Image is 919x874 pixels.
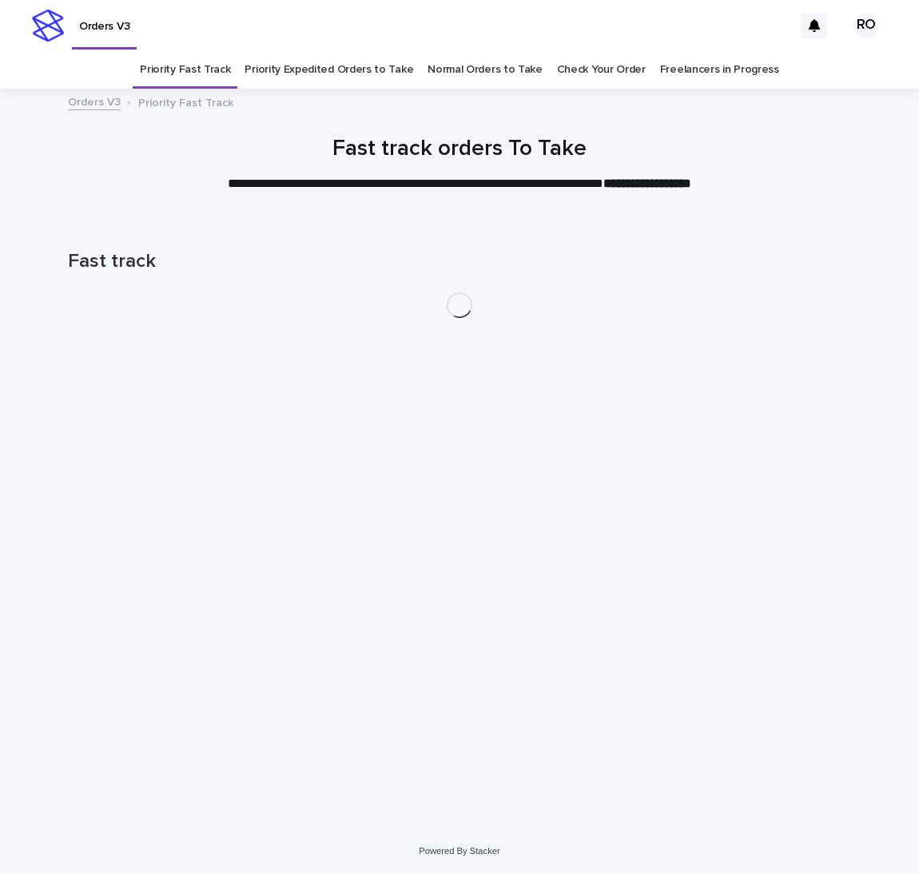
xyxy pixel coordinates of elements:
a: Priority Expedited Orders to Take [245,51,413,89]
div: RO [853,13,879,38]
h1: Fast track [68,250,851,273]
a: Priority Fast Track [140,51,230,89]
p: Priority Fast Track [138,93,233,110]
h1: Fast track orders To Take [68,136,851,163]
a: Orders V3 [68,92,121,110]
a: Normal Orders to Take [428,51,543,89]
a: Freelancers in Progress [660,51,779,89]
a: Powered By Stacker [419,846,499,856]
img: stacker-logo-s-only.png [32,10,64,42]
a: Check Your Order [557,51,646,89]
